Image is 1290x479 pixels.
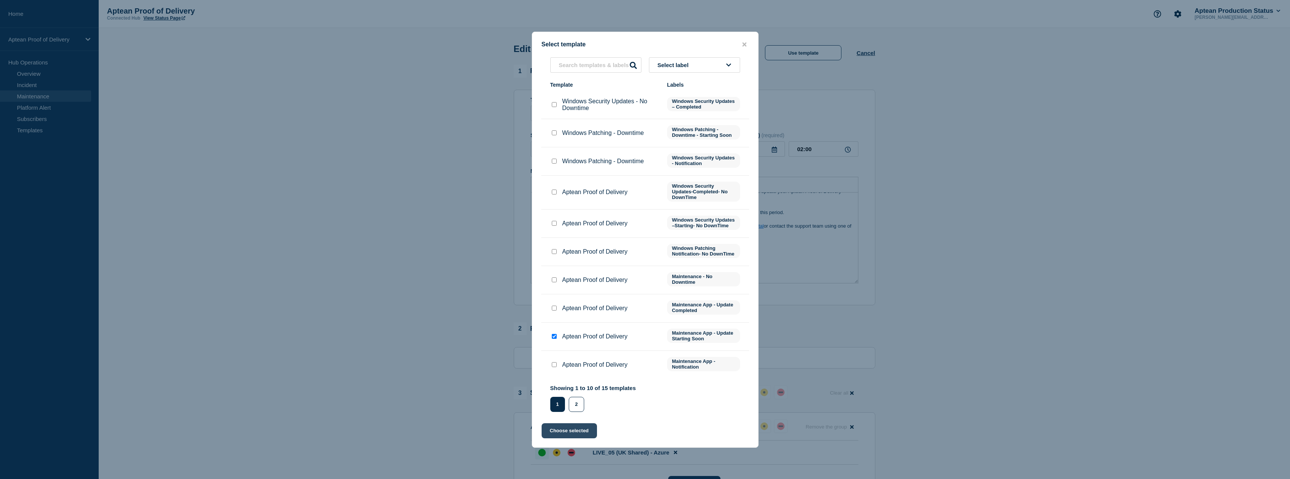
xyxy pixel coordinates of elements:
input: Aptean Proof of Delivery checkbox [552,221,557,226]
span: Maintenance App - Update Completed [667,300,740,315]
span: Maintenance App - Notification [667,357,740,371]
button: Choose selected [542,423,597,438]
p: Windows Security Updates - No Downtime [562,98,660,112]
span: Maintenance App - Update Starting Soon [667,329,740,343]
input: Aptean Proof of Delivery checkbox [552,190,557,194]
input: Aptean Proof of Delivery checkbox [552,249,557,254]
button: Select label [649,57,740,73]
p: Showing 1 to 10 of 15 templates [550,385,636,391]
input: Aptean Proof of Delivery checkbox [552,277,557,282]
input: Aptean Proof of Delivery checkbox [552,306,557,311]
button: 2 [569,397,584,412]
div: Labels [667,82,740,88]
input: Aptean Proof of Delivery checkbox [552,334,557,339]
p: Aptean Proof of Delivery [562,248,627,255]
span: Windows Patching Notification- No DownTime [667,244,740,258]
span: Windows Security Updates –Starting- No DownTime [667,216,740,230]
button: 1 [550,397,565,412]
p: Windows Patching - Downtime [562,158,644,165]
span: Select label [658,62,692,68]
input: Search templates & labels [550,57,641,73]
input: Windows Patching - Downtime checkbox [552,130,557,135]
span: Maintenance - No Downtime [667,272,740,286]
p: Aptean Proof of Delivery [562,305,627,312]
p: Aptean Proof of Delivery [562,220,627,227]
input: Aptean Proof of Delivery checkbox [552,362,557,367]
input: Windows Patching - Downtime checkbox [552,159,557,164]
span: Windows Security Updates - Notification [667,153,740,168]
p: Aptean Proof of Delivery [562,333,627,340]
span: Windows Security Updates-Completed- No DownTime [667,182,740,202]
div: Template [550,82,660,88]
span: Windows Security Updates – Completed [667,97,740,111]
p: Aptean Proof of Delivery [562,361,627,368]
p: Aptean Proof of Delivery [562,189,627,196]
div: Select template [532,41,758,48]
input: Windows Security Updates - No Downtime checkbox [552,102,557,107]
p: Windows Patching - Downtime [562,130,644,136]
p: Aptean Proof of Delivery [562,277,627,283]
span: Windows Patching - Downtime - Starting Soon [667,125,740,139]
button: close button [740,41,749,48]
